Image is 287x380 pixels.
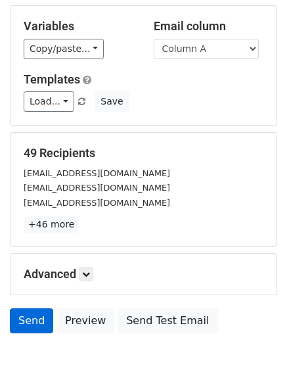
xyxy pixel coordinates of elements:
a: +46 more [24,216,79,233]
a: Send Test Email [118,308,217,333]
h5: 49 Recipients [24,146,263,160]
small: [EMAIL_ADDRESS][DOMAIN_NAME] [24,168,170,178]
h5: Variables [24,19,134,34]
a: Copy/paste... [24,39,104,59]
h5: Email column [154,19,264,34]
button: Save [95,91,129,112]
a: Preview [56,308,114,333]
a: Send [10,308,53,333]
small: [EMAIL_ADDRESS][DOMAIN_NAME] [24,183,170,193]
a: Templates [24,72,80,86]
a: Load... [24,91,74,112]
small: [EMAIL_ADDRESS][DOMAIN_NAME] [24,198,170,208]
iframe: Chat Widget [221,317,287,380]
h5: Advanced [24,267,263,281]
